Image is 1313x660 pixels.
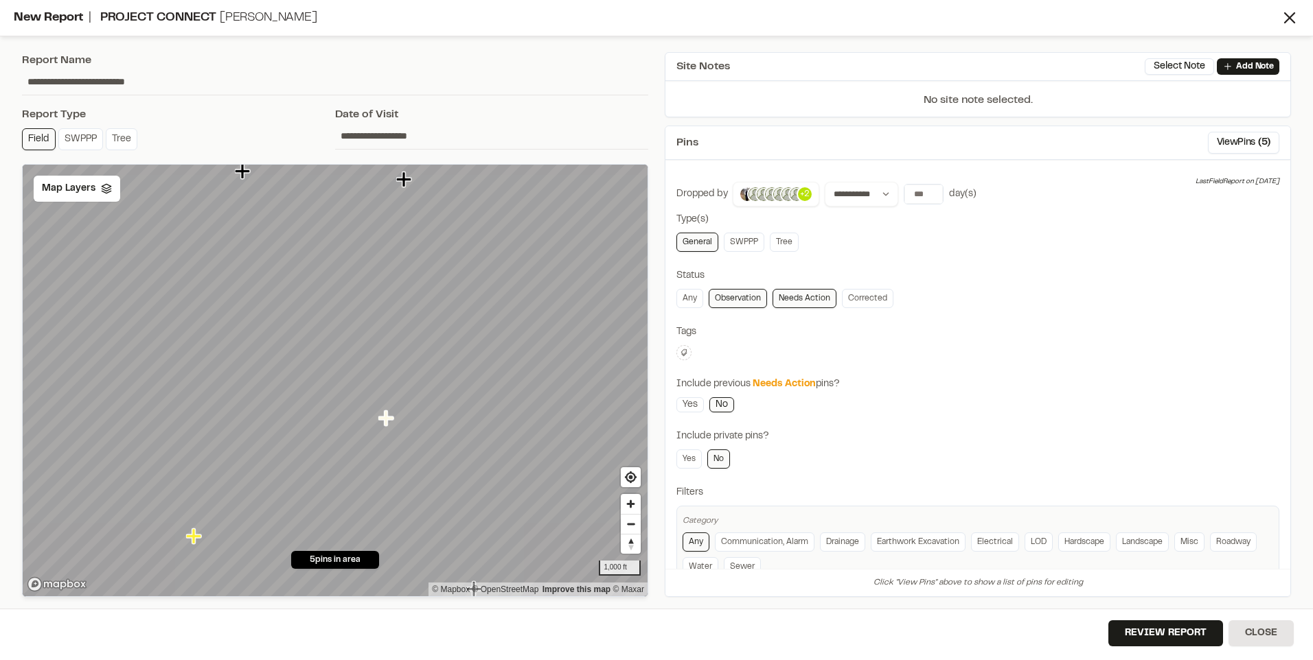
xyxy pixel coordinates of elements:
a: LOD [1025,532,1053,552]
a: No [707,449,730,469]
div: Map marker [396,171,414,189]
div: Click "View Pins" above to show a list of pins for editing [665,569,1290,596]
div: Report Name [22,52,648,69]
button: Review Report [1108,620,1223,646]
div: Type(s) [676,212,1279,227]
a: Yes [676,449,702,469]
a: Any [676,289,703,308]
div: New Report [14,9,1280,27]
div: Date of Visit [335,106,648,123]
div: day(s) [949,187,977,202]
a: SWPPP [724,233,764,252]
img: Tre Coleman [780,186,797,202]
button: Zoom in [621,494,641,514]
div: Include previous pins? [676,377,1279,392]
a: Roadway [1210,532,1257,552]
a: Yes [676,397,704,412]
div: Map marker [378,410,396,427]
img: Brandon Farrell [755,186,772,202]
button: Edit Tags [676,345,692,360]
img: Katie Johnson [788,186,805,202]
p: +2 [800,188,810,200]
div: Include private pins? [676,429,1279,444]
button: +2 [733,182,819,207]
button: ViewPins (5) [1208,132,1279,154]
a: Tree [770,233,799,252]
a: Earthwork Excavation [871,532,966,552]
a: Needs Action [773,289,836,308]
a: Corrected [842,289,893,308]
a: Hardscape [1058,532,1110,552]
p: No site note selected. [665,92,1290,117]
a: General [676,233,718,252]
div: Category [683,515,1273,527]
span: Site Notes [676,58,730,75]
a: Drainage [820,532,865,552]
a: OpenStreetMap [472,585,539,594]
canvas: Map [23,165,648,596]
img: Jacob [764,186,780,202]
span: Reset bearing to north [621,534,641,554]
div: Status [676,268,1279,283]
p: Add Note [1236,60,1274,73]
span: 5 pins in area [310,554,361,566]
a: Maxar [613,585,644,594]
button: Reset bearing to north [621,534,641,554]
span: Project Connect [100,12,216,23]
span: Needs Action [753,380,816,388]
a: Sewer [724,557,761,576]
img: Edwin Stadsvold [739,186,755,202]
a: Observation [709,289,767,308]
a: Mapbox [432,585,470,594]
div: Map marker [186,528,204,545]
button: Zoom out [621,514,641,534]
div: Tags [676,325,1279,340]
div: Last Field Report on [DATE] [1196,176,1279,187]
div: Map marker [235,163,253,180]
button: Close [1229,620,1294,646]
div: Report Type [22,106,335,123]
div: 1,000 ft [599,561,641,576]
a: Misc [1174,532,1204,552]
span: Zoom out [621,515,641,534]
span: ( 5 ) [1258,135,1270,150]
a: Any [683,532,709,552]
button: Find my location [621,467,641,487]
a: Landscape [1116,532,1169,552]
a: Map feedback [543,585,610,594]
span: Pins [676,134,698,151]
div: Filters [676,485,1279,500]
a: Communication, Alarm [715,532,814,552]
a: Electrical [971,532,1019,552]
img: Ryan Barnes [747,186,764,202]
a: Water [683,557,718,576]
button: Select Note [1145,58,1214,75]
span: [PERSON_NAME] [220,12,317,23]
div: Dropped by [676,187,728,202]
div: Map marker [466,580,484,598]
a: No [709,397,734,412]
